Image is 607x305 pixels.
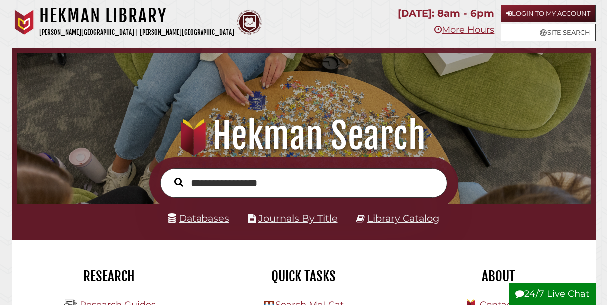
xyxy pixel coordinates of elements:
img: Calvin Theological Seminary [237,10,262,35]
a: Library Catalog [367,212,439,224]
button: Search [169,175,188,189]
h2: Research [19,268,199,285]
img: Calvin University [12,10,37,35]
a: More Hours [434,24,494,35]
a: Site Search [501,24,596,41]
a: Journals By Title [258,212,338,224]
h1: Hekman Search [26,114,582,157]
h2: Quick Tasks [214,268,394,285]
h2: About [408,268,588,285]
i: Search [174,177,183,187]
a: Login to My Account [501,5,596,22]
h1: Hekman Library [39,5,234,27]
p: [PERSON_NAME][GEOGRAPHIC_DATA] | [PERSON_NAME][GEOGRAPHIC_DATA] [39,27,234,38]
a: Databases [168,212,229,224]
p: [DATE]: 8am - 6pm [398,5,494,22]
